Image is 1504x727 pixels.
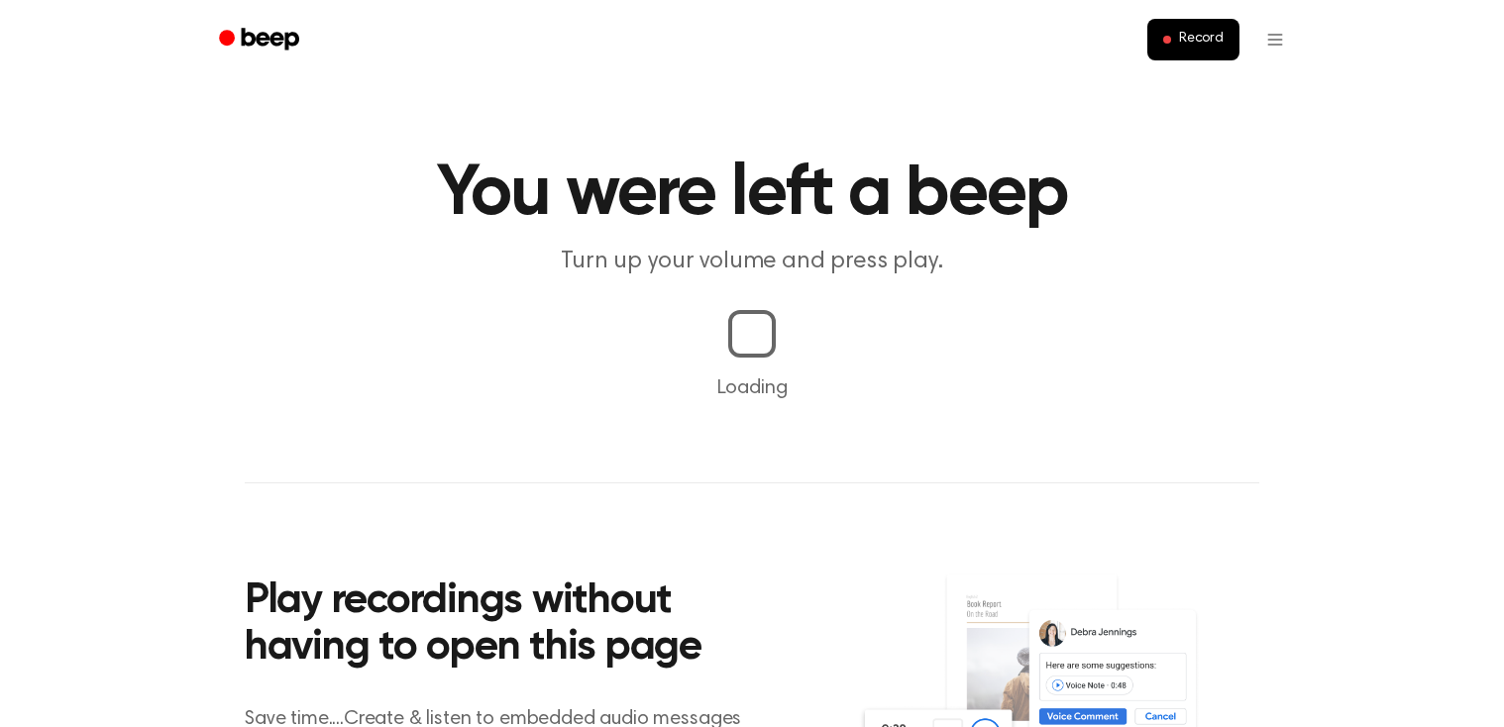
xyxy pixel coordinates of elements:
p: Loading [24,373,1480,403]
p: Turn up your volume and press play. [372,246,1132,278]
button: Record [1147,19,1239,60]
h2: Play recordings without having to open this page [245,578,779,673]
button: Open menu [1251,16,1299,63]
h1: You were left a beep [245,158,1259,230]
a: Beep [205,21,317,59]
span: Record [1179,31,1224,49]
